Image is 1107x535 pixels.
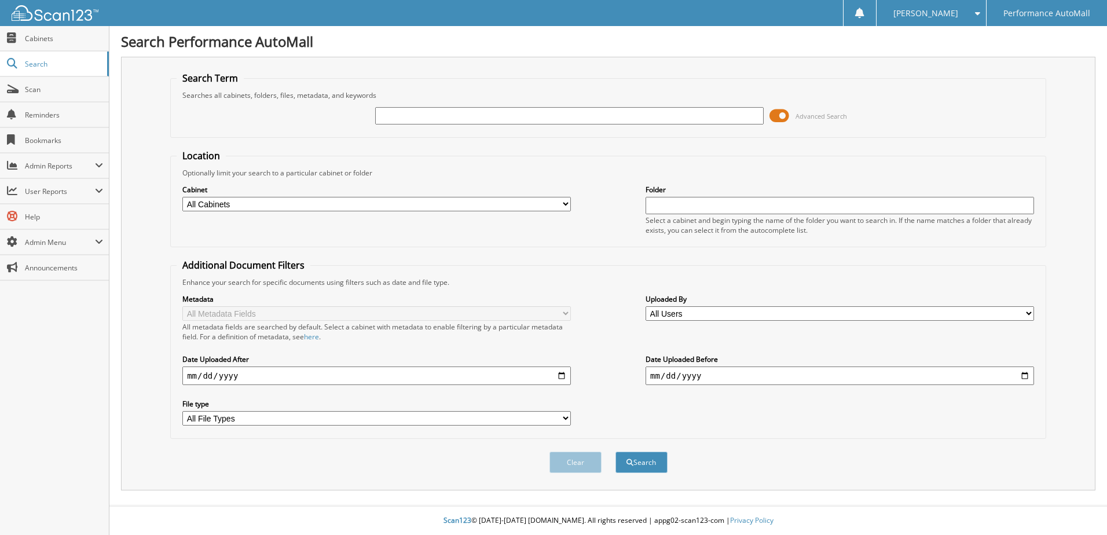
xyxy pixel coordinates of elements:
span: Admin Menu [25,237,95,247]
span: [PERSON_NAME] [893,10,958,17]
span: Cabinets [25,34,103,43]
label: Cabinet [182,185,571,195]
h1: Search Performance AutoMall [121,32,1095,51]
legend: Search Term [177,72,244,85]
label: Uploaded By [646,294,1034,304]
a: here [304,332,319,342]
div: Select a cabinet and begin typing the name of the folder you want to search in. If the name match... [646,215,1034,235]
input: start [182,367,571,385]
div: Searches all cabinets, folders, files, metadata, and keywords [177,90,1040,100]
input: end [646,367,1034,385]
label: Date Uploaded After [182,354,571,364]
span: Admin Reports [25,161,95,171]
span: Performance AutoMall [1003,10,1090,17]
label: Metadata [182,294,571,304]
legend: Location [177,149,226,162]
label: Folder [646,185,1034,195]
div: © [DATE]-[DATE] [DOMAIN_NAME]. All rights reserved | appg02-scan123-com | [109,507,1107,535]
button: Clear [549,452,602,473]
span: Advanced Search [796,112,847,120]
legend: Additional Document Filters [177,259,310,272]
span: Help [25,212,103,222]
label: File type [182,399,571,409]
div: Optionally limit your search to a particular cabinet or folder [177,168,1040,178]
div: Enhance your search for specific documents using filters such as date and file type. [177,277,1040,287]
span: Search [25,59,101,69]
span: Scan [25,85,103,94]
label: Date Uploaded Before [646,354,1034,364]
span: User Reports [25,186,95,196]
img: scan123-logo-white.svg [12,5,98,21]
div: All metadata fields are searched by default. Select a cabinet with metadata to enable filtering b... [182,322,571,342]
button: Search [615,452,668,473]
span: Scan123 [443,515,471,525]
a: Privacy Policy [730,515,774,525]
span: Bookmarks [25,135,103,145]
span: Announcements [25,263,103,273]
span: Reminders [25,110,103,120]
